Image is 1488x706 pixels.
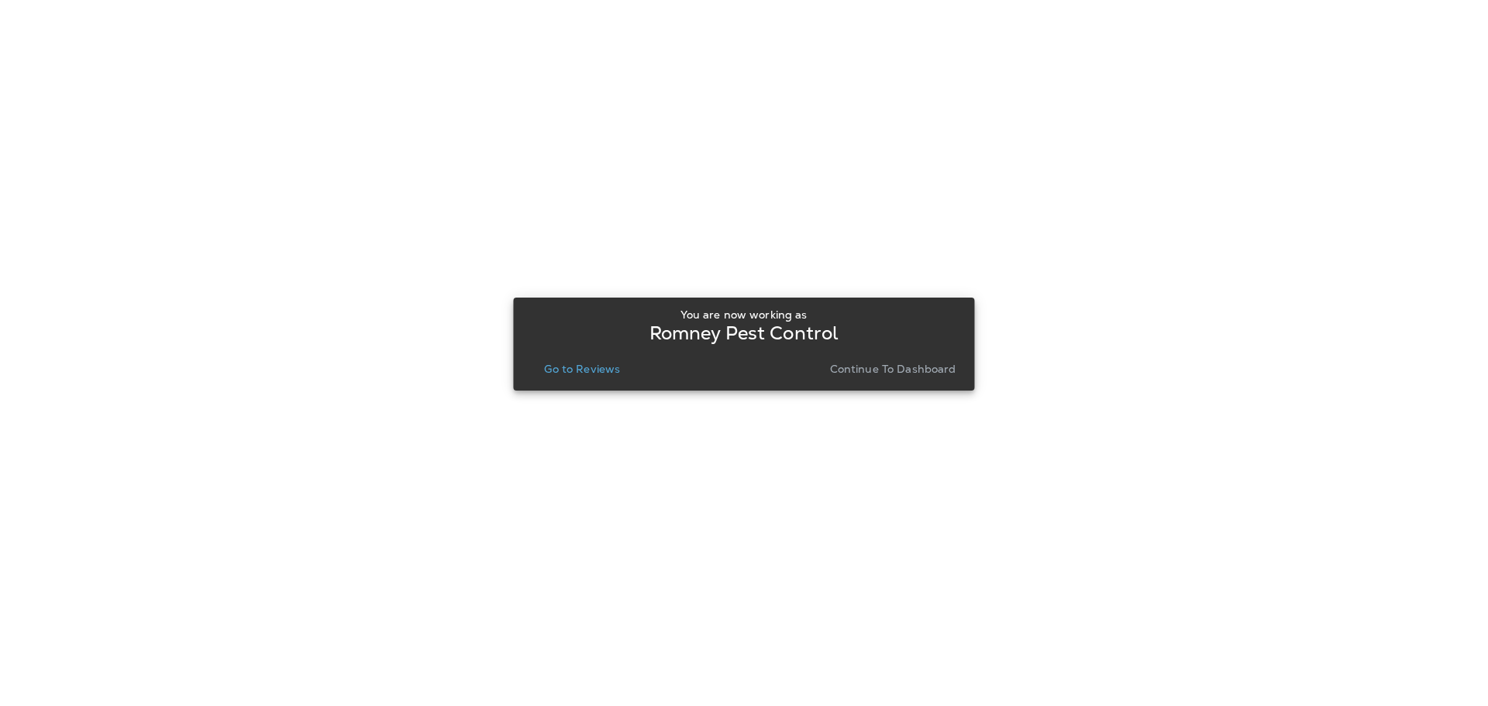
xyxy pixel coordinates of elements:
p: You are now working as [680,308,807,321]
p: Continue to Dashboard [830,363,956,375]
p: Go to Reviews [544,363,620,375]
button: Continue to Dashboard [824,358,963,380]
p: Romney Pest Control [649,327,839,339]
button: Go to Reviews [538,358,626,380]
